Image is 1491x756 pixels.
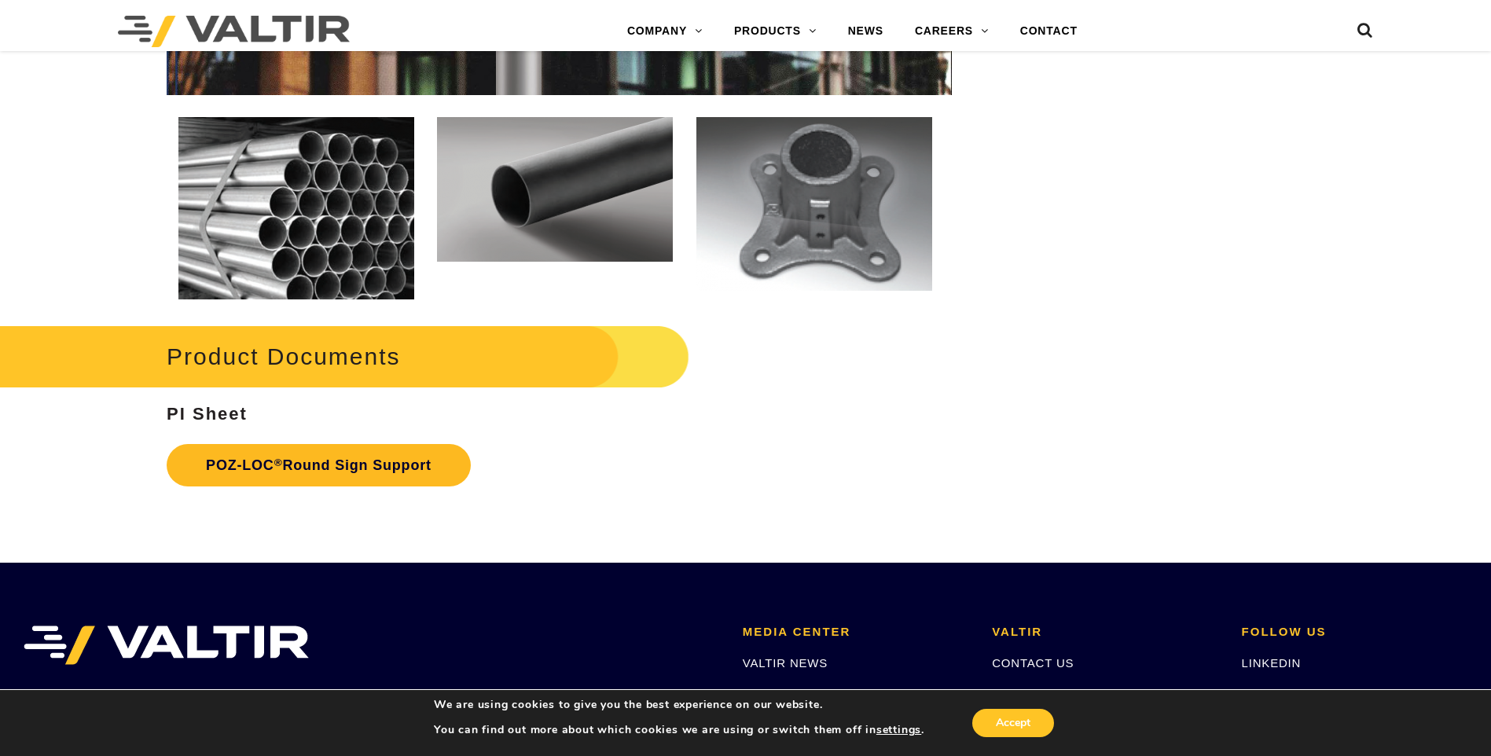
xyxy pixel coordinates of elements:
img: Valtir [118,16,350,47]
a: TWITTER [1242,687,1298,700]
a: LINKEDIN [1242,656,1302,670]
button: Accept [972,709,1054,737]
p: We are using cookies to give you the best experience on our website. [434,698,924,712]
sup: ® [274,457,283,468]
a: POZ-LOC®Round Sign Support [167,444,471,486]
a: VALTIR NEWS [743,656,828,670]
a: NEWS [832,16,899,47]
a: CONTACT [1004,16,1093,47]
a: CAREERS [899,16,1004,47]
p: You can find out more about which cookies we are using or switch them off in . [434,723,924,737]
button: settings [876,723,921,737]
a: COMPANY [611,16,718,47]
a: PRODUCTS [718,16,832,47]
h2: VALTIR [992,626,1217,639]
h2: FOLLOW US [1242,626,1467,639]
a: ONLINE TRAINING [743,687,855,700]
img: VALTIR [24,626,309,665]
strong: PI Sheet [167,404,248,424]
a: CONTACT US [992,656,1074,670]
a: CAREERS [992,687,1053,700]
h2: MEDIA CENTER [743,626,968,639]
